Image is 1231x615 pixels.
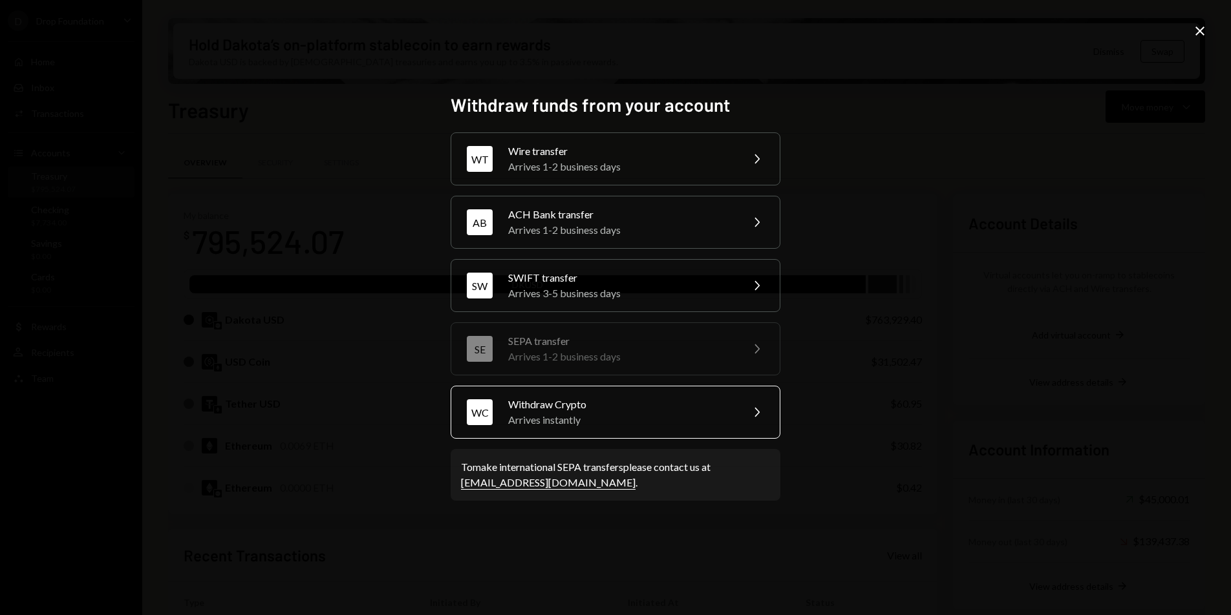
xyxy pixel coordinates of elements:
[508,222,733,238] div: Arrives 1-2 business days
[467,273,493,298] div: SW
[508,270,733,286] div: SWIFT transfer
[467,209,493,235] div: AB
[467,336,493,362] div: SE
[451,92,780,118] h2: Withdraw funds from your account
[508,349,733,364] div: Arrives 1-2 business days
[461,459,770,490] div: To make international SEPA transfers please contact us at .
[451,259,780,312] button: SWSWIFT transferArrives 3-5 business days
[508,143,733,159] div: Wire transfer
[508,159,733,174] div: Arrives 1-2 business days
[508,286,733,301] div: Arrives 3-5 business days
[451,322,780,375] button: SESEPA transferArrives 1-2 business days
[467,146,493,172] div: WT
[451,132,780,185] button: WTWire transferArrives 1-2 business days
[451,196,780,249] button: ABACH Bank transferArrives 1-2 business days
[508,207,733,222] div: ACH Bank transfer
[461,476,636,490] a: [EMAIL_ADDRESS][DOMAIN_NAME]
[508,333,733,349] div: SEPA transfer
[508,397,733,412] div: Withdraw Crypto
[451,386,780,439] button: WCWithdraw CryptoArrives instantly
[508,412,733,428] div: Arrives instantly
[467,399,493,425] div: WC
